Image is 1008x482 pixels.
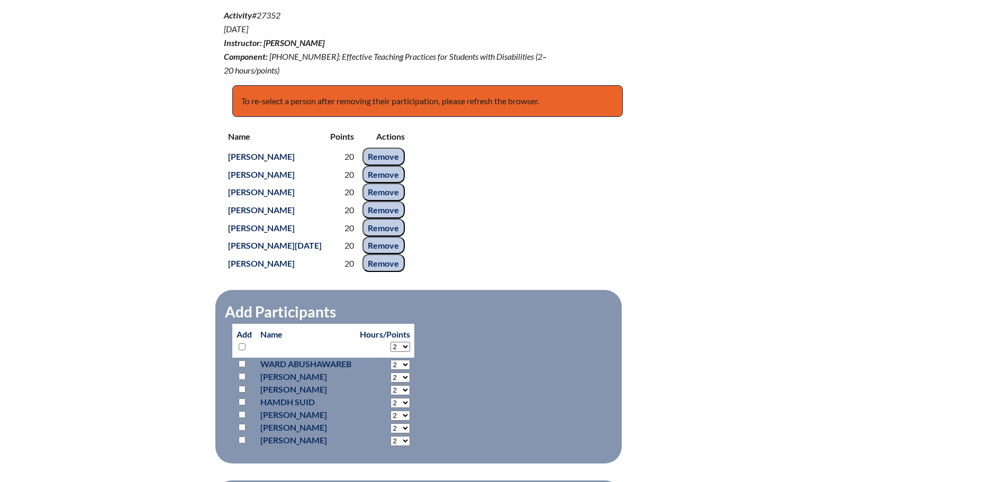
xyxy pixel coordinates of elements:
[330,130,354,143] p: Points
[228,130,322,143] p: Name
[224,256,299,270] a: [PERSON_NAME]
[232,85,623,117] p: To re-select a person after removing their participation, please refresh the browser.
[237,328,252,353] p: Add
[224,38,262,48] b: Instructor:
[260,358,351,370] p: Ward Abushawareb
[224,51,268,61] b: Component:
[224,303,337,321] legend: Add Participants
[224,149,299,163] a: [PERSON_NAME]
[326,237,358,254] td: 20
[224,185,299,199] a: [PERSON_NAME]
[326,219,358,237] td: 20
[362,148,405,166] input: Remove
[260,434,351,447] p: [PERSON_NAME]
[362,130,405,143] p: Actions
[224,221,299,235] a: [PERSON_NAME]
[326,201,358,219] td: 20
[260,370,351,383] p: [PERSON_NAME]
[362,166,405,184] input: Remove
[362,237,405,254] input: Remove
[264,38,324,48] span: [PERSON_NAME]
[326,254,358,272] td: 20
[362,254,405,272] input: Remove
[326,166,358,184] td: 20
[362,201,405,219] input: Remove
[260,396,351,408] p: Hamdh Suid
[224,24,248,34] span: [DATE]
[224,238,326,252] a: [PERSON_NAME][DATE]
[224,10,252,20] b: Activity
[362,183,405,201] input: Remove
[326,183,358,201] td: 20
[260,408,351,421] p: [PERSON_NAME]
[260,328,351,341] p: Name
[260,383,351,396] p: [PERSON_NAME]
[360,328,410,341] p: Hours/Points
[224,167,299,181] a: [PERSON_NAME]
[224,203,299,217] a: [PERSON_NAME]
[224,51,547,75] span: (2–20 hours/points)
[260,421,351,434] p: [PERSON_NAME]
[362,219,405,237] input: Remove
[326,148,358,166] td: 20
[269,51,534,61] span: [PHONE_NUMBER]: Effective Teaching Practices for Students with Disabilities
[224,8,596,77] p: #27352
